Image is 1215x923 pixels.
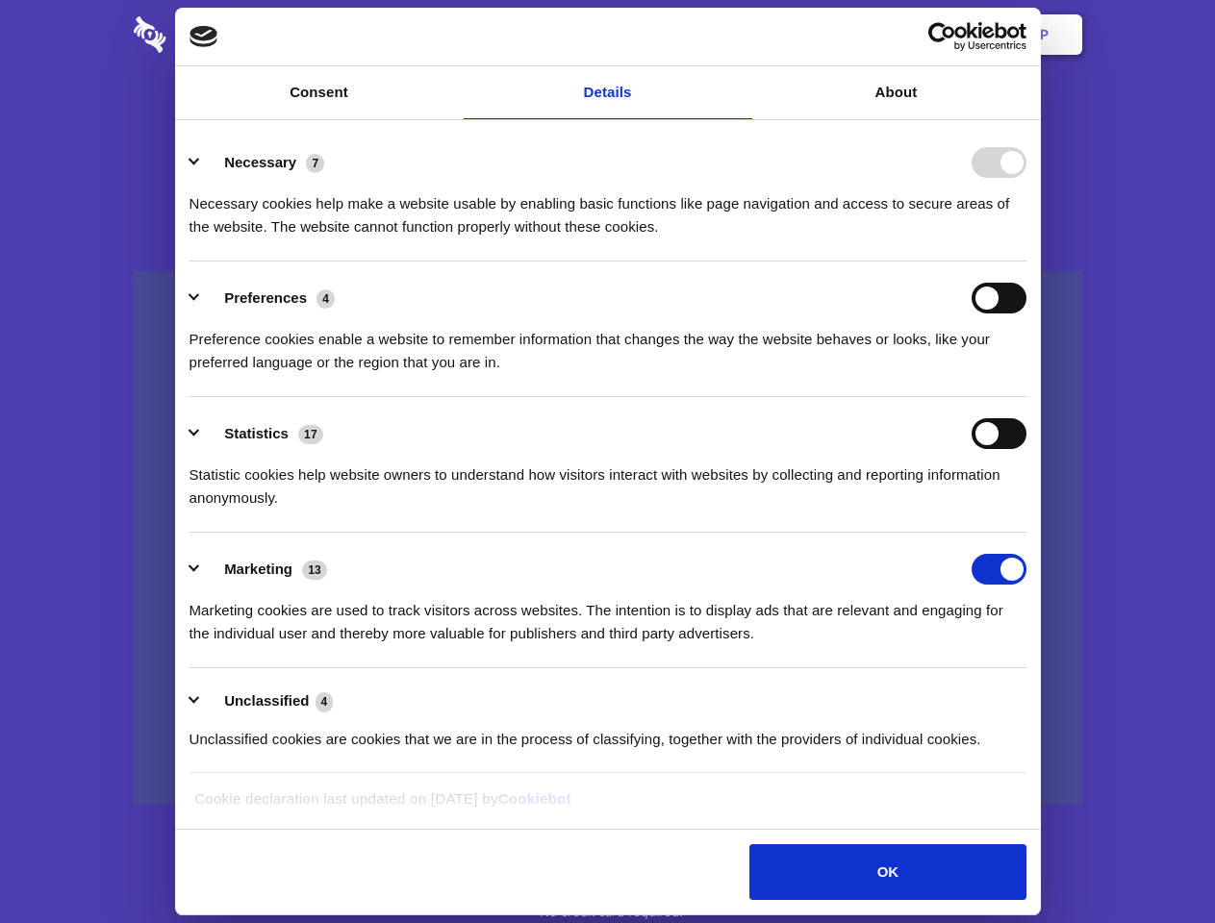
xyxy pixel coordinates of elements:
h1: Eliminate Slack Data Loss. [134,87,1082,156]
a: Details [464,66,752,119]
a: Login [873,5,956,64]
a: Usercentrics Cookiebot - opens in a new window [858,22,1026,51]
button: Statistics (17) [190,418,336,449]
button: Preferences (4) [190,283,347,313]
img: logo [190,26,218,47]
a: Contact [780,5,869,64]
div: Cookie declaration last updated on [DATE] by [180,787,1035,825]
label: Marketing [224,561,292,577]
div: Unclassified cookies are cookies that we are in the process of classifying, together with the pro... [190,713,1026,751]
a: Consent [175,66,464,119]
div: Marketing cookies are used to track visitors across websites. The intention is to display ads tha... [190,585,1026,645]
img: logo-wordmark-white-trans-d4663122ce5f474addd5e946df7df03e33cb6a1c49d2221995e7729f52c070b2.svg [134,16,298,53]
a: About [752,66,1041,119]
a: Pricing [565,5,648,64]
span: 7 [306,154,324,173]
span: 17 [298,425,323,444]
button: OK [749,844,1025,900]
a: Cookiebot [498,790,571,807]
a: Wistia video thumbnail [134,271,1082,805]
label: Preferences [224,289,307,306]
button: Necessary (7) [190,147,337,178]
iframe: Drift Widget Chat Controller [1119,827,1192,900]
span: 4 [316,692,334,711]
button: Unclassified (4) [190,689,345,713]
span: 13 [302,561,327,580]
div: Necessary cookies help make a website usable by enabling basic functions like page navigation and... [190,178,1026,238]
div: Preference cookies enable a website to remember information that changes the way the website beha... [190,313,1026,374]
label: Necessary [224,154,296,170]
span: 4 [316,289,335,309]
button: Marketing (13) [190,554,340,585]
label: Statistics [224,425,289,441]
h4: Auto-redaction of sensitive data, encrypted data sharing and self-destructing private chats. Shar... [134,175,1082,238]
div: Statistic cookies help website owners to understand how visitors interact with websites by collec... [190,449,1026,510]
